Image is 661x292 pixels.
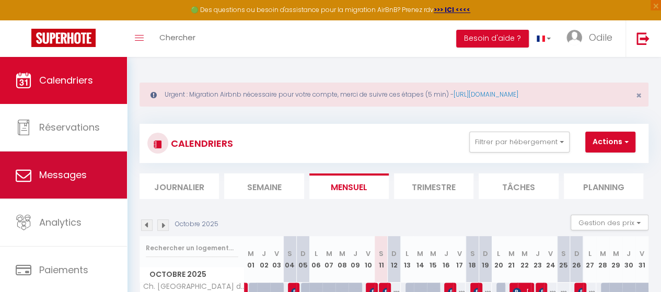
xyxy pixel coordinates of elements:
[375,236,388,283] th: 11
[430,249,436,259] abbr: M
[444,249,448,259] abbr: J
[309,236,322,283] th: 06
[401,236,414,283] th: 13
[326,249,332,259] abbr: M
[453,236,466,283] th: 17
[574,249,579,259] abbr: D
[434,5,470,14] a: >>> ICI <<<<
[454,90,518,99] a: [URL][DOMAIN_NAME]
[391,249,397,259] abbr: D
[31,29,96,47] img: Super Booking
[39,263,88,276] span: Paiements
[561,249,566,259] abbr: S
[557,236,570,283] th: 25
[559,20,625,57] a: ... Odile
[379,249,384,259] abbr: S
[589,31,612,44] span: Odile
[349,236,362,283] th: 09
[599,249,606,259] abbr: M
[283,236,296,283] th: 04
[588,249,591,259] abbr: L
[492,236,505,283] th: 20
[140,267,244,282] span: Octobre 2025
[224,173,304,199] li: Semaine
[388,236,401,283] th: 12
[566,30,582,45] img: ...
[168,132,233,155] h3: CALENDRIERS
[39,168,87,181] span: Messages
[612,249,619,259] abbr: M
[536,249,540,259] abbr: J
[544,236,557,283] th: 24
[521,249,528,259] abbr: M
[427,236,440,283] th: 15
[417,249,423,259] abbr: M
[570,236,583,283] th: 26
[483,249,488,259] abbr: D
[457,249,461,259] abbr: V
[636,89,642,102] span: ×
[39,74,93,87] span: Calendriers
[39,216,82,229] span: Analytics
[640,249,644,259] abbr: V
[315,249,318,259] abbr: L
[479,236,492,283] th: 19
[159,32,195,43] span: Chercher
[140,83,648,107] div: Urgent : Migration Airbnb nécessaire pour votre compte, merci de suivre ces étapes (5 min) -
[405,249,409,259] abbr: L
[505,236,518,283] th: 21
[564,173,643,199] li: Planning
[469,132,570,153] button: Filtrer par hébergement
[339,249,345,259] abbr: M
[353,249,357,259] abbr: J
[508,249,515,259] abbr: M
[140,173,219,199] li: Journalier
[300,249,306,259] abbr: D
[531,236,544,283] th: 23
[414,236,427,283] th: 14
[366,249,370,259] abbr: V
[466,236,479,283] th: 18
[394,173,473,199] li: Trimestre
[548,249,553,259] abbr: V
[322,236,335,283] th: 07
[262,249,266,259] abbr: J
[362,236,375,283] th: 10
[622,236,635,283] th: 30
[609,236,622,283] th: 29
[518,236,531,283] th: 22
[636,32,650,45] img: logout
[296,236,309,283] th: 05
[497,249,500,259] abbr: L
[456,30,529,48] button: Besoin d'aide ?
[175,219,218,229] p: Octobre 2025
[142,283,246,290] span: Ch. [GEOGRAPHIC_DATA] des Libellules
[479,173,558,199] li: Tâches
[470,249,474,259] abbr: S
[152,20,203,57] a: Chercher
[39,121,100,134] span: Réservations
[309,173,389,199] li: Mensuel
[440,236,453,283] th: 16
[583,236,596,283] th: 27
[636,91,642,100] button: Close
[274,249,279,259] abbr: V
[146,239,238,258] input: Rechercher un logement...
[245,236,258,283] th: 01
[335,236,349,283] th: 08
[248,249,254,259] abbr: M
[596,236,609,283] th: 28
[257,236,270,283] th: 02
[635,236,648,283] th: 31
[627,249,631,259] abbr: J
[287,249,292,259] abbr: S
[571,215,648,230] button: Gestion des prix
[270,236,283,283] th: 03
[585,132,635,153] button: Actions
